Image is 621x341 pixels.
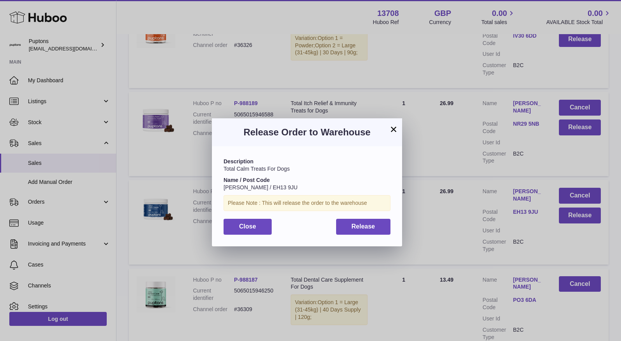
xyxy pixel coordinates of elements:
strong: Description [224,158,253,164]
span: Release [352,223,375,230]
span: Close [239,223,256,230]
button: Close [224,219,272,235]
h3: Release Order to Warehouse [224,126,390,138]
span: Total Calm Treats For Dogs [224,166,290,172]
strong: Name / Post Code [224,177,270,183]
div: Please Note : This will release the order to the warehouse [224,195,390,211]
button: Release [336,219,391,235]
span: [PERSON_NAME] / EH13 9JU [224,184,298,190]
button: × [389,125,398,134]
